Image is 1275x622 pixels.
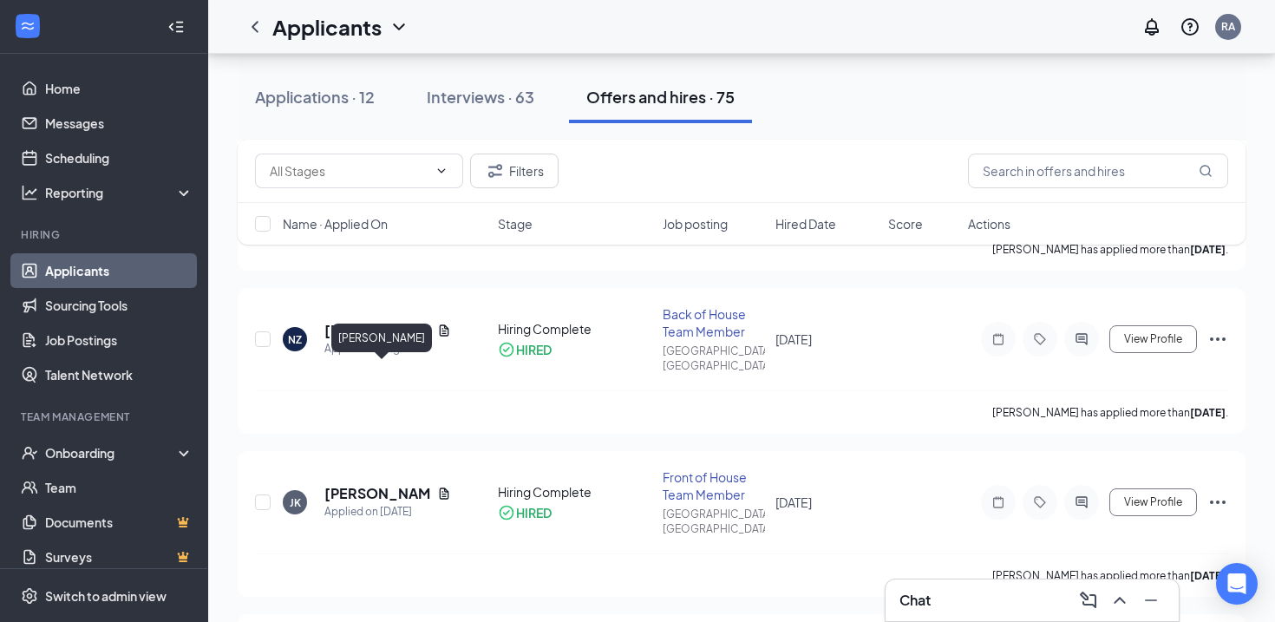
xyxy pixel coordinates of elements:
[427,86,534,108] div: Interviews · 63
[1190,569,1226,582] b: [DATE]
[988,332,1009,346] svg: Note
[331,324,432,352] div: [PERSON_NAME]
[1075,586,1102,614] button: ComposeMessage
[324,503,451,521] div: Applied on [DATE]
[45,323,193,357] a: Job Postings
[1124,496,1182,508] span: View Profile
[45,587,167,605] div: Switch to admin view
[663,507,765,536] div: [GEOGRAPHIC_DATA], [GEOGRAPHIC_DATA]
[1078,590,1099,611] svg: ComposeMessage
[1071,495,1092,509] svg: ActiveChat
[1109,325,1197,353] button: View Profile
[1180,16,1200,37] svg: QuestionInfo
[1030,332,1050,346] svg: Tag
[992,405,1228,420] p: [PERSON_NAME] has applied more than .
[485,160,506,181] svg: Filter
[586,86,735,108] div: Offers and hires · 75
[437,324,451,337] svg: Document
[21,587,38,605] svg: Settings
[45,470,193,505] a: Team
[21,409,190,424] div: Team Management
[663,344,765,373] div: [GEOGRAPHIC_DATA], [GEOGRAPHIC_DATA]
[516,341,552,358] div: HIRED
[1216,563,1258,605] div: Open Intercom Messenger
[498,483,651,501] div: Hiring Complete
[290,495,301,510] div: JK
[1141,16,1162,37] svg: Notifications
[324,321,430,340] h5: [PERSON_NAME]
[283,215,388,232] span: Name · Applied On
[498,215,533,232] span: Stage
[992,568,1228,583] p: [PERSON_NAME] has applied more than .
[45,184,194,201] div: Reporting
[45,71,193,106] a: Home
[435,164,448,178] svg: ChevronDown
[1137,586,1165,614] button: Minimize
[19,17,36,35] svg: WorkstreamLogo
[775,494,812,510] span: [DATE]
[775,215,836,232] span: Hired Date
[45,444,179,462] div: Onboarding
[45,288,193,323] a: Sourcing Tools
[45,540,193,574] a: SurveysCrown
[516,504,552,521] div: HIRED
[255,86,375,108] div: Applications · 12
[45,357,193,392] a: Talent Network
[470,154,559,188] button: Filter Filters
[21,227,190,242] div: Hiring
[324,484,430,503] h5: [PERSON_NAME]
[45,253,193,288] a: Applicants
[1141,590,1161,611] svg: Minimize
[1071,332,1092,346] svg: ActiveChat
[45,106,193,141] a: Messages
[21,444,38,462] svg: UserCheck
[45,141,193,175] a: Scheduling
[498,504,515,521] svg: CheckmarkCircle
[1030,495,1050,509] svg: Tag
[45,505,193,540] a: DocumentsCrown
[21,184,38,201] svg: Analysis
[968,215,1010,232] span: Actions
[288,332,302,347] div: NZ
[663,468,765,503] div: Front of House Team Member
[663,305,765,340] div: Back of House Team Member
[968,154,1228,188] input: Search in offers and hires
[389,16,409,37] svg: ChevronDown
[1109,590,1130,611] svg: ChevronUp
[1199,164,1213,178] svg: MagnifyingGlass
[1106,586,1134,614] button: ChevronUp
[245,16,265,37] svg: ChevronLeft
[1109,488,1197,516] button: View Profile
[899,591,931,610] h3: Chat
[1207,329,1228,350] svg: Ellipses
[663,215,728,232] span: Job posting
[437,487,451,501] svg: Document
[775,331,812,347] span: [DATE]
[324,340,451,357] div: Applied on Aug 12
[1190,406,1226,419] b: [DATE]
[888,215,923,232] span: Score
[270,161,428,180] input: All Stages
[1221,19,1235,34] div: RA
[167,18,185,36] svg: Collapse
[498,341,515,358] svg: CheckmarkCircle
[1124,333,1182,345] span: View Profile
[1207,492,1228,513] svg: Ellipses
[498,320,651,337] div: Hiring Complete
[988,495,1009,509] svg: Note
[272,12,382,42] h1: Applicants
